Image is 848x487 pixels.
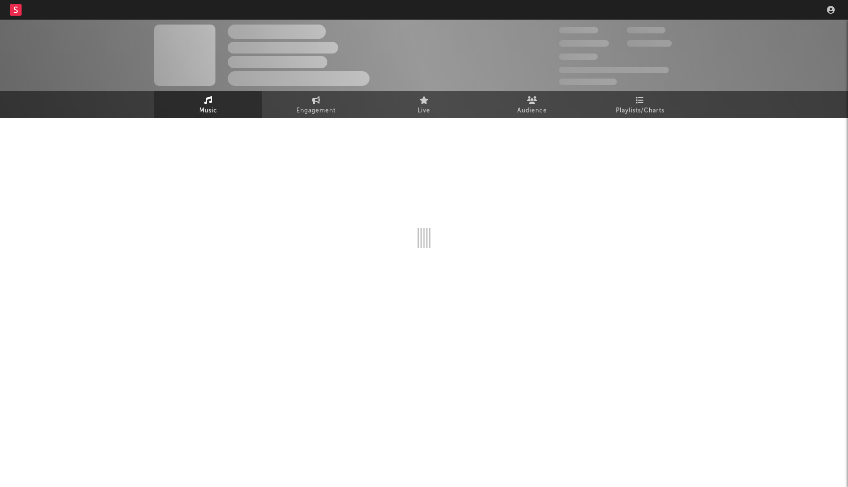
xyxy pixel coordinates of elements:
[296,105,336,117] span: Engagement
[199,105,217,117] span: Music
[616,105,664,117] span: Playlists/Charts
[559,67,669,73] span: 50,000,000 Monthly Listeners
[517,105,547,117] span: Audience
[627,40,672,47] span: 1,000,000
[370,91,478,118] a: Live
[418,105,430,117] span: Live
[154,91,262,118] a: Music
[262,91,370,118] a: Engagement
[478,91,586,118] a: Audience
[627,27,665,33] span: 100,000
[559,79,617,85] span: Jump Score: 85.0
[586,91,694,118] a: Playlists/Charts
[559,27,598,33] span: 300,000
[559,54,598,60] span: 100,000
[559,40,609,47] span: 50,000,000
